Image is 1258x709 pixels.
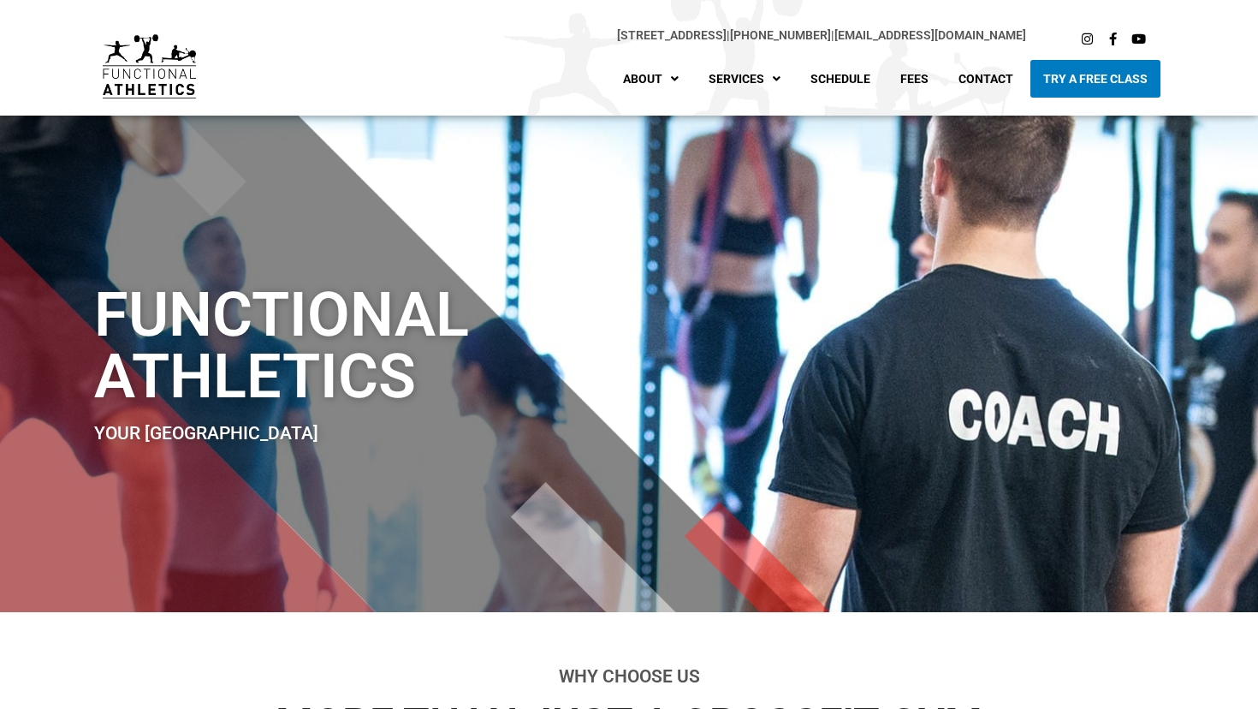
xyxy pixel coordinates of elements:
a: Schedule [798,60,883,98]
h2: Why Choose Us [154,668,1104,686]
a: Contact [946,60,1026,98]
span: | [617,28,730,42]
a: Fees [887,60,941,98]
img: default-logo [103,34,196,98]
a: Services [696,60,793,98]
a: About [610,60,691,98]
a: Try A Free Class [1030,60,1160,98]
h1: Functional Athletics [94,284,729,408]
p: | [230,26,1026,45]
a: [STREET_ADDRESS] [617,28,727,42]
a: [EMAIL_ADDRESS][DOMAIN_NAME] [834,28,1026,42]
h2: Your [GEOGRAPHIC_DATA] [94,425,729,443]
a: [PHONE_NUMBER] [730,28,831,42]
